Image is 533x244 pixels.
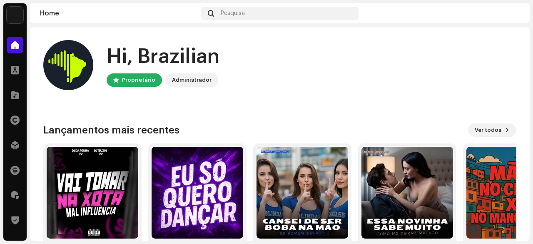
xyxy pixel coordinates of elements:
[475,122,501,138] span: Ver todos
[7,7,23,23] img: 71bf27a5-dd94-4d93-852c-61362381b7db
[152,147,243,239] img: f01d4106-3757-4572-b9f3-8196ea741725
[47,147,138,239] img: 3bbfe2fe-ec3f-4b75-b9c7-bcc671eeb38e
[506,7,520,20] img: 7b092bcd-1f7b-44aa-9736-f4bc5021b2f1
[43,123,179,137] h3: Lançamentos mais recentes
[221,10,245,17] span: Pesquisa
[40,10,198,17] div: Home
[468,123,516,137] button: Ver todos
[361,147,453,239] img: 01967401-f8cb-4d93-aaa5-efae01fa8692
[172,75,212,85] div: Administrador
[107,43,219,70] div: Hi, Brazilian
[43,40,93,90] img: 7b092bcd-1f7b-44aa-9736-f4bc5021b2f1
[122,75,155,85] div: Proprietário
[257,147,348,239] img: 1cc47003-afbc-4547-8814-c9beb15ac975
